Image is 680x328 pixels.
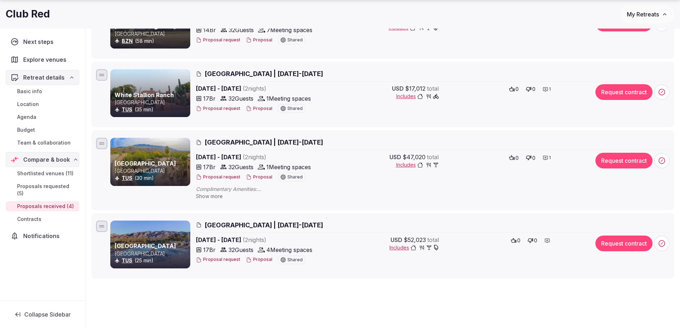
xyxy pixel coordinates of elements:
button: TUS [122,106,132,113]
span: total [427,153,439,161]
span: 0 [515,86,519,93]
a: White Stallion Ranch [115,91,174,99]
span: Team & collaboration [17,139,71,146]
span: [DATE] - [DATE] [196,153,322,161]
a: Next steps [6,34,79,49]
button: Includes [396,93,439,100]
button: Proposal request [196,174,240,180]
h1: Club Red [6,7,50,21]
span: 14 Br [203,26,216,34]
span: 17 Br [203,94,216,103]
span: Shared [287,258,303,262]
span: ( 2 night s ) [243,153,266,161]
span: 17 Br [203,163,216,171]
span: total [427,236,439,244]
span: Shared [287,175,303,179]
span: 0 [515,155,519,162]
button: Proposal request [196,37,240,43]
span: USD [389,153,401,161]
span: [DATE] - [DATE] [196,84,322,93]
button: Collapse Sidebar [6,307,79,322]
span: Explore venues [23,55,69,64]
button: Proposal request [196,257,240,263]
span: Retreat details [23,73,65,82]
span: Complimentary Amenities: * Wi-Fi * Parking * Indoor and Outdoor Pool * Tennis Courts and Pickle B... [196,186,516,193]
button: Proposal [246,37,272,43]
span: [GEOGRAPHIC_DATA] | [DATE]-[DATE] [205,69,323,78]
button: BZN [122,37,133,45]
span: total [427,84,439,93]
a: Contracts [6,214,79,224]
span: ( 2 night s ) [243,85,266,92]
p: [GEOGRAPHIC_DATA] [115,30,189,37]
span: 7 Meeting spaces [267,26,312,34]
span: 1 Meeting spaces [266,94,311,103]
button: My Retreats [620,5,674,23]
button: 0 [525,236,539,246]
span: Shared [287,106,303,111]
a: Shortlisted venues (11) [6,168,79,178]
span: Show more [196,193,223,199]
span: Location [17,101,39,108]
span: 32 Guests [228,94,253,103]
span: Basic info [17,88,42,95]
span: 0 [532,155,535,162]
span: Next steps [23,37,56,46]
a: [GEOGRAPHIC_DATA] [115,242,176,249]
a: Proposals received (4) [6,201,79,211]
button: Includes [389,244,439,251]
span: Proposals received (4) [17,203,74,210]
button: Request contract [595,84,653,100]
p: [GEOGRAPHIC_DATA] [115,250,189,257]
div: (30 min) [115,175,189,182]
button: Request contract [595,236,653,251]
span: [GEOGRAPHIC_DATA] | [DATE]-[DATE] [205,138,323,147]
div: (25 min) [115,257,189,264]
span: Proposals requested (5) [17,183,76,197]
a: Budget [6,125,79,135]
span: ( 2 night s ) [243,236,266,243]
span: Contracts [17,216,41,223]
span: Notifications [23,232,62,240]
button: Proposal [246,106,272,112]
span: [GEOGRAPHIC_DATA] | [DATE]-[DATE] [205,221,323,229]
a: TUS [122,175,132,181]
span: Shortlisted venues (11) [17,170,74,177]
a: Agenda [6,112,79,122]
button: Proposal request [196,106,240,112]
span: Collapse Sidebar [24,311,71,318]
span: Budget [17,126,35,133]
span: USD [391,236,402,244]
span: 1 Meeting spaces [266,163,311,171]
a: Notifications [6,228,79,243]
button: Includes [396,161,439,168]
a: TUS [122,257,132,263]
button: 0 [524,153,538,163]
span: USD [392,84,404,93]
button: Proposal [246,174,272,180]
a: Explore venues [6,52,79,67]
span: $47,020 [403,153,425,161]
span: 0 [532,86,535,93]
a: BZN [122,38,133,44]
span: 32 Guests [228,163,253,171]
span: 4 Meeting spaces [266,246,312,254]
span: 32 Guests [228,246,253,254]
button: TUS [122,175,132,182]
span: 1 [549,155,551,161]
a: Location [6,99,79,109]
span: Shared [287,38,303,42]
p: [GEOGRAPHIC_DATA] [115,167,189,175]
span: $17,012 [405,84,425,93]
span: My Retreats [627,11,659,18]
button: Proposal [246,257,272,263]
a: [GEOGRAPHIC_DATA] [115,160,176,167]
button: 0 [507,84,521,94]
span: Compare & book [23,155,70,164]
button: 0 [524,84,538,94]
a: Basic info [6,86,79,96]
